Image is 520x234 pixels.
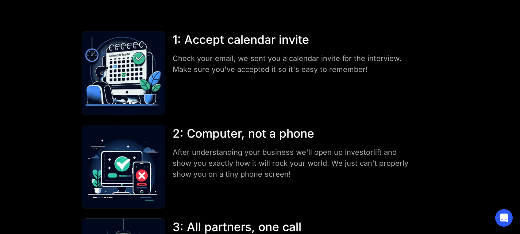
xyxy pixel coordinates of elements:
div: 2: Computer, not a phone [173,125,412,142]
div: 1: Accept calendar invite [173,31,412,49]
div: After understanding your business we'll open up Investorlift and show you exactly how it will roc... [173,147,412,180]
div: Open Intercom Messenger [495,209,513,227]
div: Check your email, we sent you a calendar invite for the interview. Make sure you've accepted it s... [173,53,412,75]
